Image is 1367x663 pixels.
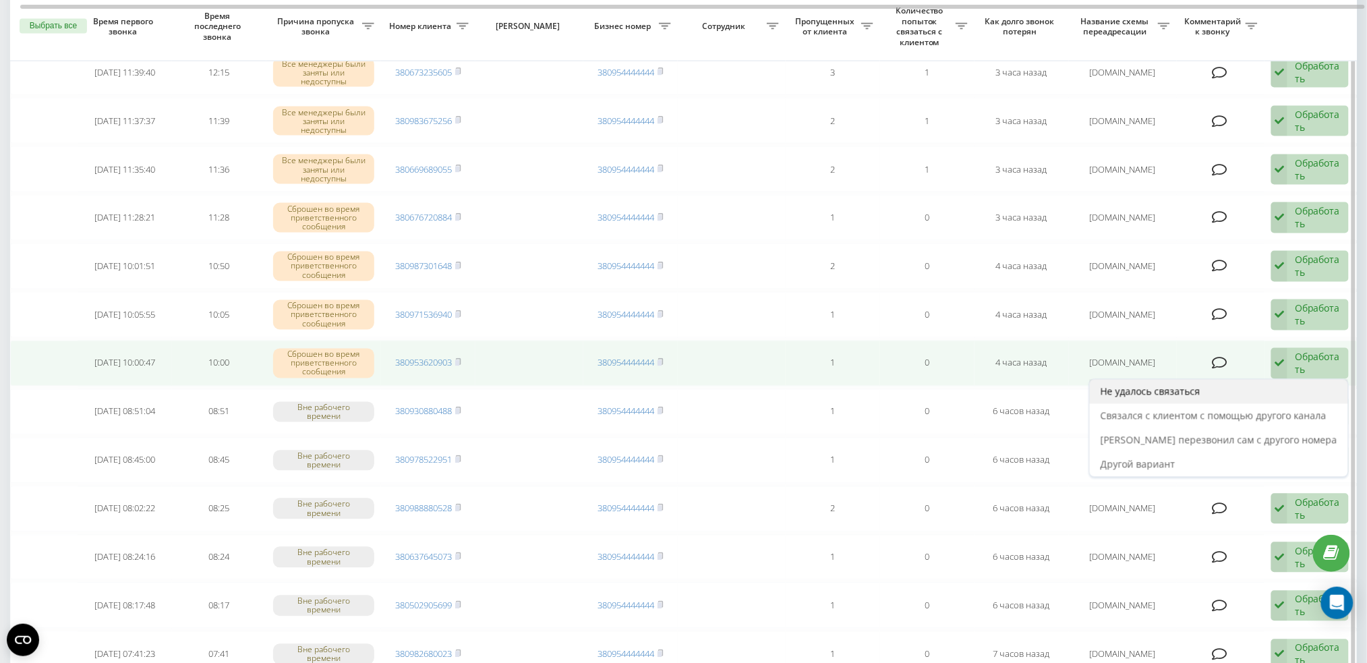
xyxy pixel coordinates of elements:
[598,600,654,612] a: 380954444444
[1069,583,1177,629] td: [DOMAIN_NAME]
[786,292,880,338] td: 1
[7,624,39,656] button: Open CMP widget
[880,146,975,192] td: 1
[172,583,266,629] td: 08:17
[78,341,172,386] td: [DATE] 10:00:47
[792,16,861,37] span: Пропущенных от клиента
[395,260,452,272] a: 380987301648
[880,292,975,338] td: 0
[273,107,374,136] div: Все менеджеры были заняты или недоступны
[786,389,880,435] td: 1
[172,146,266,192] td: 11:36
[880,195,975,241] td: 0
[880,486,975,532] td: 0
[1295,302,1341,328] div: Обработать
[172,49,266,95] td: 12:15
[395,454,452,466] a: 380978522951
[1295,205,1341,231] div: Обработать
[273,596,374,616] div: Вне рабочего времени
[975,535,1069,581] td: 6 часов назад
[598,502,654,515] a: 380954444444
[985,16,1058,37] span: Как долго звонок потерян
[395,212,452,224] a: 380676720884
[1069,389,1177,435] td: [DOMAIN_NAME]
[1184,16,1246,37] span: Комментарий к звонку
[273,349,374,378] div: Сброшен во время приветственного сообщения
[172,438,266,484] td: 08:45
[598,551,654,563] a: 380954444444
[887,5,956,47] span: Количество попыток связаться с клиентом
[395,163,452,175] a: 380669689055
[786,98,880,144] td: 2
[172,195,266,241] td: 11:28
[388,21,457,32] span: Номер клиента
[598,260,654,272] a: 380954444444
[975,49,1069,95] td: 3 часа назад
[598,648,654,660] a: 380954444444
[395,502,452,515] a: 380988880528
[172,535,266,581] td: 08:24
[1069,438,1177,484] td: [DOMAIN_NAME]
[1069,195,1177,241] td: [DOMAIN_NAME]
[880,49,975,95] td: 1
[78,535,172,581] td: [DATE] 08:24:16
[1295,156,1341,182] div: Обработать
[172,98,266,144] td: 11:39
[183,11,256,42] span: Время последнего звонка
[78,98,172,144] td: [DATE] 11:37:37
[1069,146,1177,192] td: [DOMAIN_NAME]
[590,21,659,32] span: Бизнес номер
[1069,292,1177,338] td: [DOMAIN_NAME]
[395,405,452,417] a: 380930880488
[598,357,654,369] a: 380954444444
[1101,409,1327,422] span: Связался с клиентом с помощью другого канала
[1295,351,1341,376] div: Обработать
[78,486,172,532] td: [DATE] 08:02:22
[273,58,374,88] div: Все менеджеры были заняты или недоступны
[786,341,880,386] td: 1
[172,292,266,338] td: 10:05
[273,498,374,519] div: Вне рабочего времени
[685,21,767,32] span: Сотрудник
[975,438,1069,484] td: 6 часов назад
[880,583,975,629] td: 0
[786,49,880,95] td: 3
[78,389,172,435] td: [DATE] 08:51:04
[273,451,374,471] div: Вне рабочего времени
[1101,434,1337,446] span: [PERSON_NAME] перезвонил сам с другого номера
[273,252,374,281] div: Сброшен во время приветственного сообщения
[975,292,1069,338] td: 4 часа назад
[20,19,87,34] button: Выбрать все
[1295,59,1341,85] div: Обработать
[395,309,452,321] a: 380971536940
[88,16,161,37] span: Время первого звонка
[487,21,572,32] span: [PERSON_NAME]
[273,154,374,184] div: Все менеджеры были заняты или недоступны
[273,547,374,567] div: Вне рабочего времени
[598,309,654,321] a: 380954444444
[786,438,880,484] td: 1
[78,243,172,289] td: [DATE] 10:01:51
[786,486,880,532] td: 2
[1069,98,1177,144] td: [DOMAIN_NAME]
[395,551,452,563] a: 380637645073
[975,146,1069,192] td: 3 часа назад
[1069,243,1177,289] td: [DOMAIN_NAME]
[78,583,172,629] td: [DATE] 08:17:48
[786,535,880,581] td: 1
[975,195,1069,241] td: 3 часа назад
[880,535,975,581] td: 0
[273,402,374,422] div: Вне рабочего времени
[598,163,654,175] a: 380954444444
[1069,341,1177,386] td: [DOMAIN_NAME]
[598,66,654,78] a: 380954444444
[786,195,880,241] td: 1
[1076,16,1158,37] span: Название схемы переадресации
[395,600,452,612] a: 380502905699
[786,583,880,629] td: 1
[880,389,975,435] td: 0
[395,66,452,78] a: 380673235605
[78,146,172,192] td: [DATE] 11:35:40
[975,98,1069,144] td: 3 часа назад
[975,583,1069,629] td: 6 часов назад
